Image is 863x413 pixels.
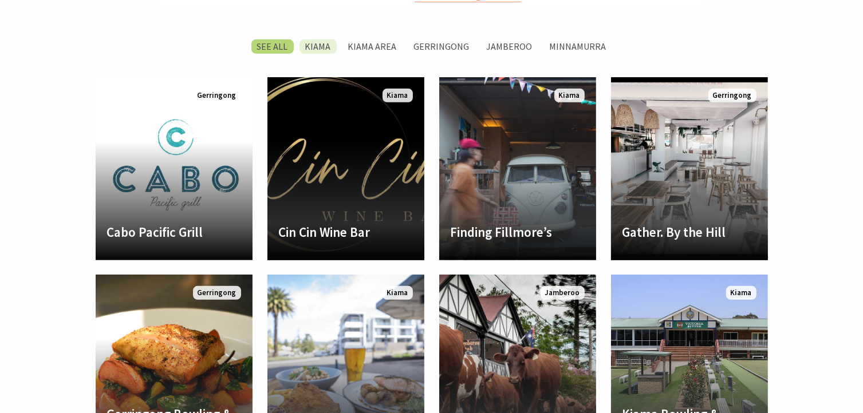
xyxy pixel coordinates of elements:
span: Kiama [726,286,756,300]
h4: Finding Fillmore’s [451,224,585,240]
label: SEE All [251,39,294,54]
a: Another Image Used Gather. By the Hill Gerringong [611,77,768,260]
label: Kiama Area [342,39,403,54]
span: Kiama [554,89,585,103]
label: Jamberoo [481,39,538,54]
label: Gerringong [408,39,475,54]
a: Finding Fillmore’s Kiama [439,77,596,260]
label: Minnamurra [544,39,612,54]
label: Kiama [300,39,337,54]
h4: Cin Cin Wine Bar [279,224,413,240]
h4: Gather. By the Hill [622,224,756,240]
h4: Cabo Pacific Grill [107,224,241,240]
a: Another Image Used Cin Cin Wine Bar Kiama [267,77,424,260]
span: Gerringong [708,89,756,103]
a: Another Image Used Cabo Pacific Grill Gerringong [96,77,253,260]
span: Gerringong [193,89,241,103]
span: Gerringong [193,286,241,300]
span: Kiama [383,286,413,300]
span: Kiama [383,89,413,103]
span: Jamberoo [541,286,585,300]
